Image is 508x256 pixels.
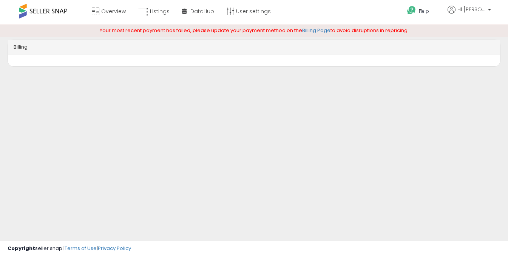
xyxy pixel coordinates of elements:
[8,245,131,252] div: seller snap | |
[190,8,214,15] span: DataHub
[419,8,429,14] span: Help
[101,8,126,15] span: Overview
[8,40,500,55] div: Billing
[98,245,131,252] a: Privacy Policy
[8,245,35,252] strong: Copyright
[302,27,330,34] a: Billing Page
[448,6,491,23] a: Hi [PERSON_NAME]
[407,6,416,15] i: Get Help
[65,245,97,252] a: Terms of Use
[457,6,486,13] span: Hi [PERSON_NAME]
[100,27,409,34] span: Your most recent payment has failed, please update your payment method on the to avoid disruption...
[150,8,170,15] span: Listings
